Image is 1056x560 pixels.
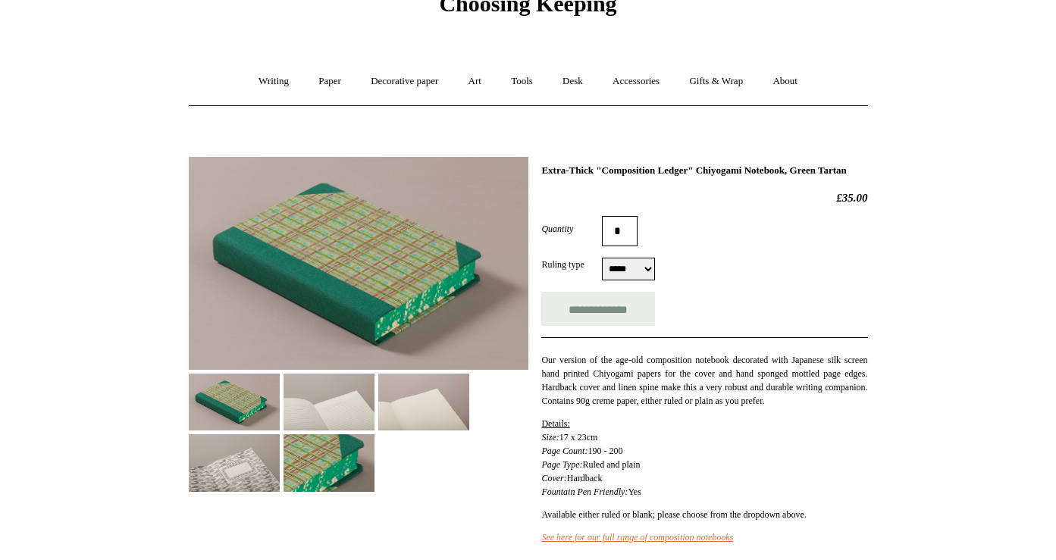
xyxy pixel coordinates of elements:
span: Details: [541,418,569,429]
em: Page Count: [541,446,588,456]
h2: £35.00 [541,191,867,205]
a: Paper [305,61,355,102]
a: Art [455,61,495,102]
a: Desk [549,61,597,102]
p: Available either ruled or blank; please choose from the dropdown above. [541,508,867,521]
em: Size: [541,432,559,443]
span: Our version of the age-old composition notebook decorated with Japanese silk screen hand printed ... [541,355,867,406]
em: Cover: [541,473,566,483]
span: Ruled and plain [583,459,641,470]
a: See here for our full range of composition notebooks [541,532,733,543]
img: Extra-Thick "Composition Ledger" Chiyogami Notebook, Green Tartan [284,434,374,491]
img: Extra-Thick "Composition Ledger" Chiyogami Notebook, Green Tartan [284,374,374,430]
a: Tools [497,61,547,102]
span: Hardback [567,473,603,483]
label: Quantity [541,222,602,236]
img: Extra-Thick "Composition Ledger" Chiyogami Notebook, Green Tartan [378,374,469,430]
img: Extra-Thick "Composition Ledger" Chiyogami Notebook, Green Tartan [189,157,528,370]
h1: Extra-Thick "Composition Ledger" Chiyogami Notebook, Green Tartan [541,164,867,177]
a: Accessories [599,61,673,102]
em: Fountain Pen Friendly: [541,486,628,497]
a: Writing [245,61,302,102]
em: Page Type: [541,459,582,470]
img: Extra-Thick "Composition Ledger" Chiyogami Notebook, Green Tartan [189,434,280,491]
span: Yes [628,486,641,497]
span: 17 x 23cm [559,432,598,443]
a: Decorative paper [357,61,452,102]
label: Ruling type [541,258,602,271]
a: Gifts & Wrap [675,61,757,102]
a: Choosing Keeping [439,3,616,14]
img: Extra-Thick "Composition Ledger" Chiyogami Notebook, Green Tartan [189,374,280,430]
span: 190 - 200 [588,446,622,456]
a: About [759,61,811,102]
